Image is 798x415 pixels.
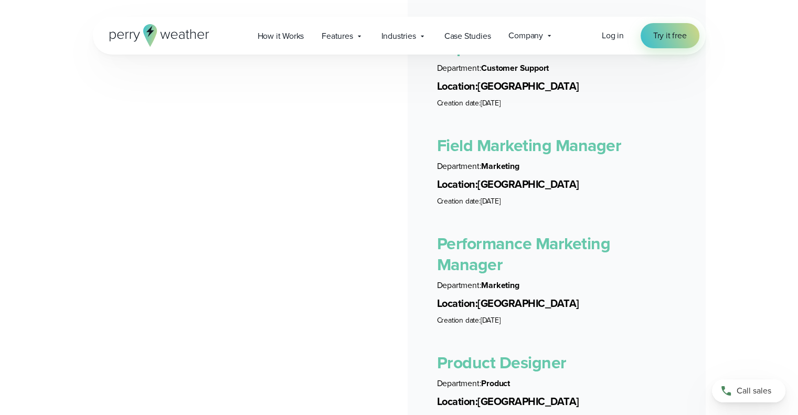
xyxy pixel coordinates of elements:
span: Location: [437,295,478,311]
span: Department: [437,377,482,389]
span: Creation date: [437,196,481,207]
span: Department: [437,160,482,172]
a: Product Designer [437,350,567,375]
li: [DATE] [437,196,676,207]
li: [GEOGRAPHIC_DATA] [437,296,676,311]
span: Call sales [737,385,771,397]
li: Product [437,377,676,390]
span: Department: [437,62,482,74]
span: Features [322,30,353,42]
span: Industries [381,30,416,42]
a: Try it free [641,23,699,48]
li: [GEOGRAPHIC_DATA] [437,79,676,94]
span: Company [508,29,543,42]
li: Marketing [437,160,676,173]
a: How it Works [249,25,313,47]
span: How it Works [258,30,304,42]
span: Creation date: [437,98,481,109]
li: [GEOGRAPHIC_DATA] [437,177,676,192]
span: Location: [437,176,478,192]
span: Creation date: [437,315,481,326]
li: Marketing [437,279,676,292]
a: Log in [602,29,624,42]
a: Call sales [712,379,785,402]
a: Field Marketing Manager [437,133,622,158]
span: Log in [602,29,624,41]
a: Performance Marketing Manager [437,231,611,277]
a: Customer Support Representative [437,14,573,60]
li: Customer Support [437,62,676,75]
a: Case Studies [435,25,500,47]
span: Try it free [653,29,687,42]
span: Department: [437,279,482,291]
li: [DATE] [437,98,676,109]
li: [DATE] [437,315,676,326]
span: Case Studies [444,30,491,42]
span: Location: [437,393,478,409]
span: Location: [437,78,478,94]
li: [GEOGRAPHIC_DATA] [437,394,676,409]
